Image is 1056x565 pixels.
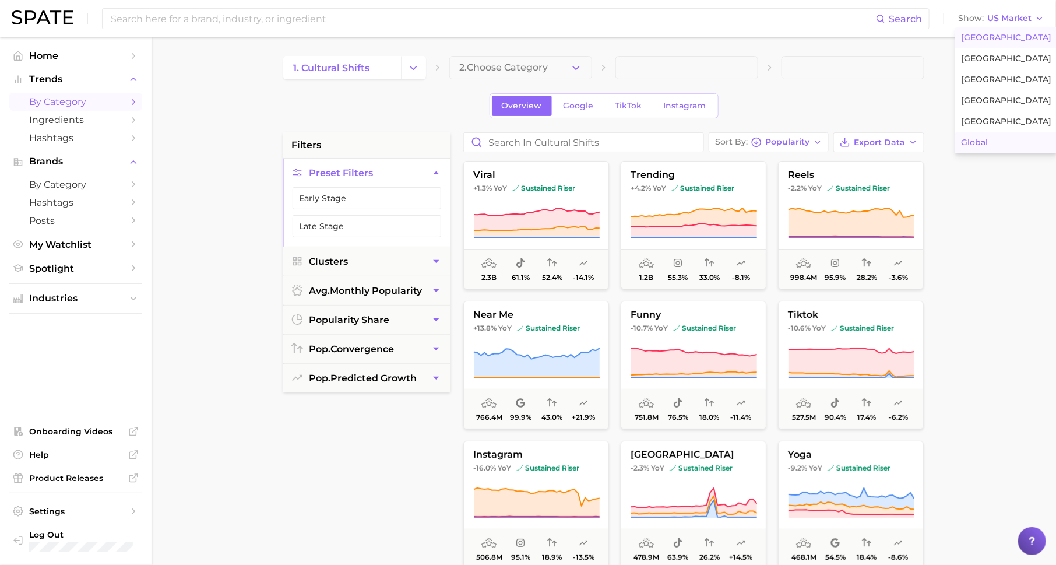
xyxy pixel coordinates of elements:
[961,54,1051,64] span: [GEOGRAPHIC_DATA]
[788,464,807,472] span: -9.2%
[9,129,142,147] a: Hashtags
[283,364,450,392] button: pop.predicted growth
[309,373,330,384] abbr: popularity index
[481,396,497,410] span: average monthly popularity: Very High Popularity
[512,185,519,192] img: sustained riser
[699,413,719,422] span: 18.0%
[653,184,666,193] span: YoY
[827,465,834,472] img: sustained riser
[283,56,401,79] a: 1. cultural shifts
[29,156,122,167] span: Brands
[631,464,649,472] span: -2.3%
[790,273,817,282] span: 998.4m
[651,464,664,473] span: YoY
[633,553,659,562] span: 478.9m
[778,161,924,289] button: reels-2.2% YoYsustained risersustained riser998.4m95.9%28.2%-3.6%
[621,161,766,289] button: trending+4.2% YoYsustained risersustained riser1.2b55.3%33.0%-8.1%
[283,306,450,334] button: popularity share
[464,310,608,320] span: near me
[464,450,608,460] span: instagram
[29,293,122,304] span: Industries
[833,132,924,152] button: Export Data
[715,139,748,145] span: Sort By
[792,413,816,422] span: 527.5m
[796,257,811,271] span: average monthly popularity: Very High Popularity
[958,15,984,22] span: Show
[579,396,588,410] span: popularity predicted growth: Very Likely
[573,273,594,282] span: -14.1%
[889,13,922,24] span: Search
[29,506,122,517] span: Settings
[808,184,822,193] span: YoY
[573,553,594,562] span: -13.5%
[516,536,525,550] span: popularity share: Instagram
[29,215,122,226] span: Posts
[459,62,548,73] span: 2. Choose Category
[671,185,678,192] img: sustained riser
[29,96,122,107] span: by Category
[9,71,142,88] button: Trends
[492,96,552,116] a: Overview
[654,96,716,116] a: Instagram
[639,273,653,282] span: 1.2b
[516,465,523,472] img: sustained riser
[699,273,720,282] span: 33.0%
[779,450,923,460] span: yoga
[621,170,766,180] span: trending
[579,536,588,550] span: popularity predicted growth: Very Unlikely
[765,139,809,145] span: Popularity
[709,132,829,152] button: Sort ByPopularity
[516,257,525,271] span: popularity share: TikTok
[401,56,426,79] button: Change Category
[788,184,807,192] span: -2.2%
[825,273,846,282] span: 95.9%
[12,10,73,24] img: SPATE
[473,184,492,192] span: +1.3%
[779,170,923,180] span: reels
[449,56,592,79] button: 2.Choose Category
[110,9,876,29] input: Search here for a brand, industry, or ingredient
[705,396,714,410] span: popularity convergence: Very Low Convergence
[961,96,1051,106] span: [GEOGRAPHIC_DATA]
[283,247,450,276] button: Clusters
[516,324,580,333] span: sustained riser
[668,273,688,282] span: 55.3%
[481,257,497,271] span: average monthly popularity: Very High Popularity
[857,553,877,562] span: 18.4%
[473,324,497,332] span: +13.8%
[554,96,604,116] a: Google
[639,396,654,410] span: average monthly popularity: Very High Popularity
[862,257,871,271] span: popularity convergence: Low Convergence
[778,301,924,429] button: tiktok-10.6% YoYsustained risersustained riser527.5m90.4%17.4%-6.2%
[29,529,133,540] span: Log Out
[309,285,422,296] span: monthly popularity
[9,526,142,556] a: Log out. Currently logged in with e-mail hannah@spate.nyc.
[854,138,905,148] span: Export Data
[825,413,846,422] span: 90.4%
[673,396,682,410] span: popularity share: TikTok
[29,197,122,208] span: Hashtags
[309,256,348,267] span: Clusters
[673,536,682,550] span: popularity share: TikTok
[309,373,417,384] span: predicted growth
[961,33,1051,43] span: [GEOGRAPHIC_DATA]
[9,176,142,194] a: by Category
[621,301,766,429] button: funny-10.7% YoYsustained risersustained riser751.8m76.5%18.0%-11.4%
[464,133,703,152] input: Search in cultural shifts
[547,396,557,410] span: popularity convergence: Medium Convergence
[542,273,562,282] span: 52.4%
[29,132,122,143] span: Hashtags
[476,553,502,562] span: 506.8m
[857,273,877,282] span: 28.2%
[736,536,745,550] span: popularity predicted growth: Likely
[29,239,122,250] span: My Watchlist
[29,179,122,190] span: by Category
[516,464,579,473] span: sustained riser
[512,184,575,193] span: sustained riser
[29,50,122,61] span: Home
[669,464,733,473] span: sustained riser
[635,413,659,422] span: 751.8m
[293,215,441,237] button: Late Stage
[9,47,142,65] a: Home
[732,273,750,282] span: -8.1%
